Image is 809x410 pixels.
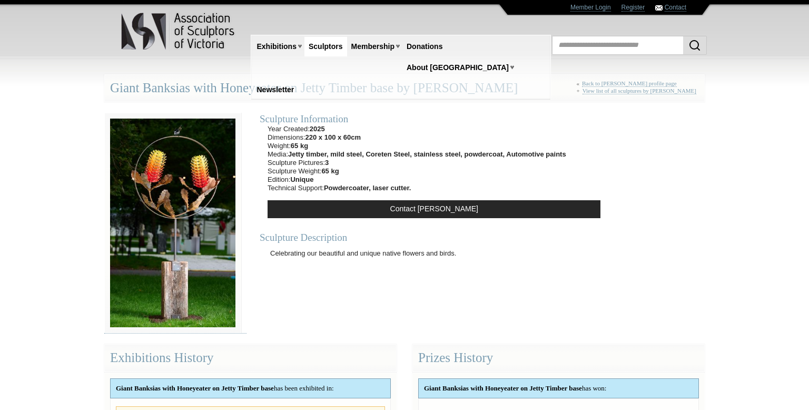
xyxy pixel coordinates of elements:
[347,37,399,56] a: Membership
[104,113,241,333] img: 087-03__medium.jpg
[402,37,447,56] a: Donations
[424,384,582,392] strong: Giant Banksias with Honeyeater on Jetty Timber base
[291,142,308,150] strong: 65 kg
[583,87,696,94] a: View list of all sculptures by [PERSON_NAME]
[268,133,566,142] li: Dimensions:
[665,4,686,12] a: Contact
[265,244,461,263] p: Celebrating our beautiful and unique native flowers and birds.
[268,175,566,184] li: Edition:
[402,58,513,77] a: About [GEOGRAPHIC_DATA]
[121,11,236,52] img: logo.png
[268,184,566,192] li: Technical Support:
[288,150,566,158] strong: Jetty timber, mild steel, Coreten Steel, stainless steel, powdercoat, Automotive paints
[621,4,645,12] a: Register
[310,125,325,133] strong: 2025
[253,80,299,100] a: Newsletter
[304,37,347,56] a: Sculptors
[570,4,611,12] a: Member Login
[325,159,329,167] strong: 3
[116,384,274,392] strong: Giant Banksias with Honeyeater on Jetty Timber base
[268,200,600,218] a: Contact [PERSON_NAME]
[305,133,361,141] strong: 220 x 100 x 60cm
[104,74,705,102] div: Giant Banksias with Honeyeater on Jetty Timber base by [PERSON_NAME]
[321,167,339,175] strong: 65 kg
[324,184,411,192] strong: Powdercoater, laser cutter.
[268,167,566,175] li: Sculpture Weight:
[582,80,677,87] a: Back to [PERSON_NAME] profile page
[268,150,566,159] li: Media:
[577,80,699,99] div: « +
[104,344,397,372] div: Exhibitions History
[412,344,705,372] div: Prizes History
[260,113,608,125] div: Sculpture Information
[268,159,566,167] li: Sculpture Pictures:
[111,379,390,398] div: has been exhibited in:
[268,142,566,150] li: Weight:
[253,37,301,56] a: Exhibitions
[419,379,698,398] div: has won:
[290,175,313,183] strong: Unique
[655,5,663,11] img: Contact ASV
[268,125,566,133] li: Year Created:
[688,39,701,52] img: Search
[260,231,608,243] div: Sculpture Description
